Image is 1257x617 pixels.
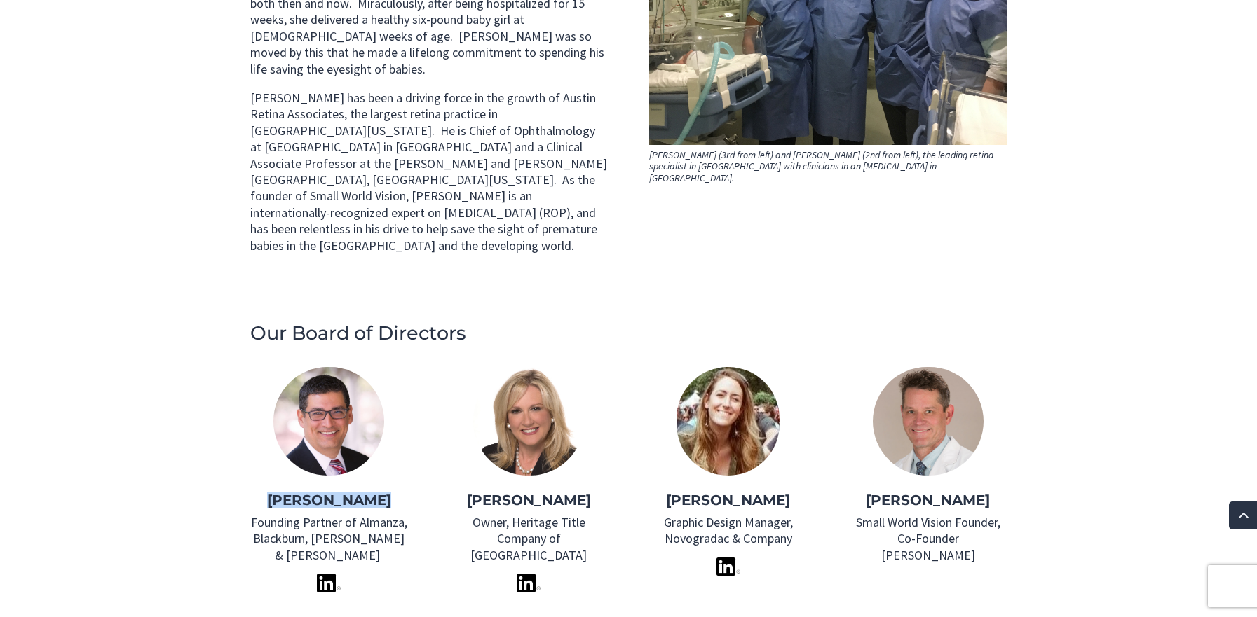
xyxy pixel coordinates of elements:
[467,492,591,508] strong: [PERSON_NAME]
[250,514,408,563] p: Founding Partner of Almanza, Blackburn, [PERSON_NAME] & [PERSON_NAME]
[849,514,1007,563] p: Small World Vision Founder, Co-Founder [PERSON_NAME]
[649,514,807,547] p: Graphic Design Manager, Novogradac & Company
[250,324,1007,349] h2: Our Board of Directors
[666,492,790,508] b: [PERSON_NAME]
[449,514,607,563] p: Owner, Heritage Title Company of [GEOGRAPHIC_DATA]
[250,90,608,254] p: [PERSON_NAME] has been a driving force in the growth of Austin Retina Associates, the largest ret...
[267,492,391,508] strong: [PERSON_NAME]
[866,492,990,508] strong: [PERSON_NAME]
[649,148,994,185] span: [PERSON_NAME] (3rd from left) and [PERSON_NAME] (2nd from left), the leading retina specialist in...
